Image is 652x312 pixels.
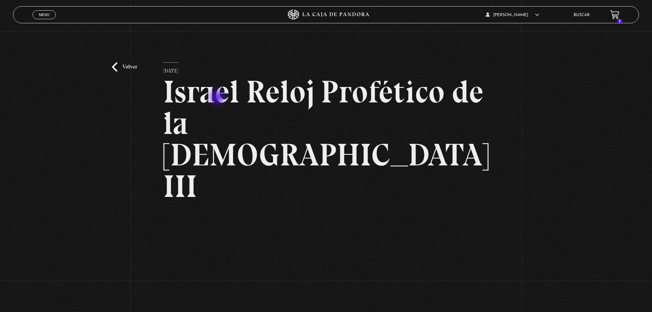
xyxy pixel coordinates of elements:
a: Buscar [574,13,590,17]
a: 1 [610,10,619,20]
a: Volver [112,62,137,72]
span: [PERSON_NAME] [486,13,539,17]
span: 1 [617,19,623,23]
span: Menu [39,13,50,17]
span: Cerrar [36,18,52,23]
h2: Israel Reloj Profético de la [DEMOGRAPHIC_DATA] III [163,76,489,202]
p: [DATE] [163,62,178,76]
